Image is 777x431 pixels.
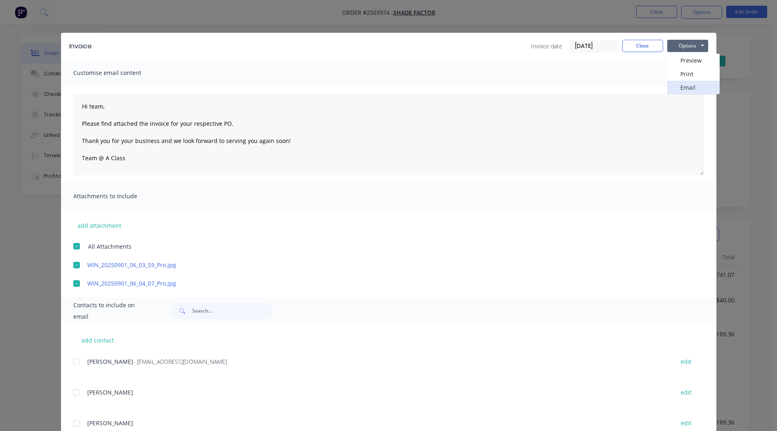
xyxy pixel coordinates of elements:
span: Invoice date [531,42,562,50]
span: [PERSON_NAME] [87,419,133,427]
a: WIN_20250901_06_03_59_Pro.jpg [87,261,666,269]
input: Search... [192,303,273,319]
textarea: Hi team, Please find attached the invoice for your respective PO. Thank you for your business and... [73,93,704,175]
span: [PERSON_NAME] [87,388,133,396]
button: Options [667,40,708,52]
div: Invoice [69,41,92,51]
span: All Attachments [88,242,131,251]
button: edit [676,356,696,367]
button: edit [676,387,696,398]
span: [PERSON_NAME] [87,358,133,365]
span: Contacts to include on email [73,299,151,322]
span: Attachments to include [73,191,163,202]
button: add contact [73,334,122,346]
span: - [EMAIL_ADDRESS][DOMAIN_NAME] [133,358,227,365]
span: Customise email content [73,67,163,79]
button: Email [667,81,720,94]
button: Close [622,40,663,52]
button: add attachment [73,219,125,231]
a: WIN_20250901_06_04_07_Pro.jpg [87,279,666,288]
button: Preview [667,54,720,67]
button: Print [667,67,720,81]
button: edit [676,417,696,429]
